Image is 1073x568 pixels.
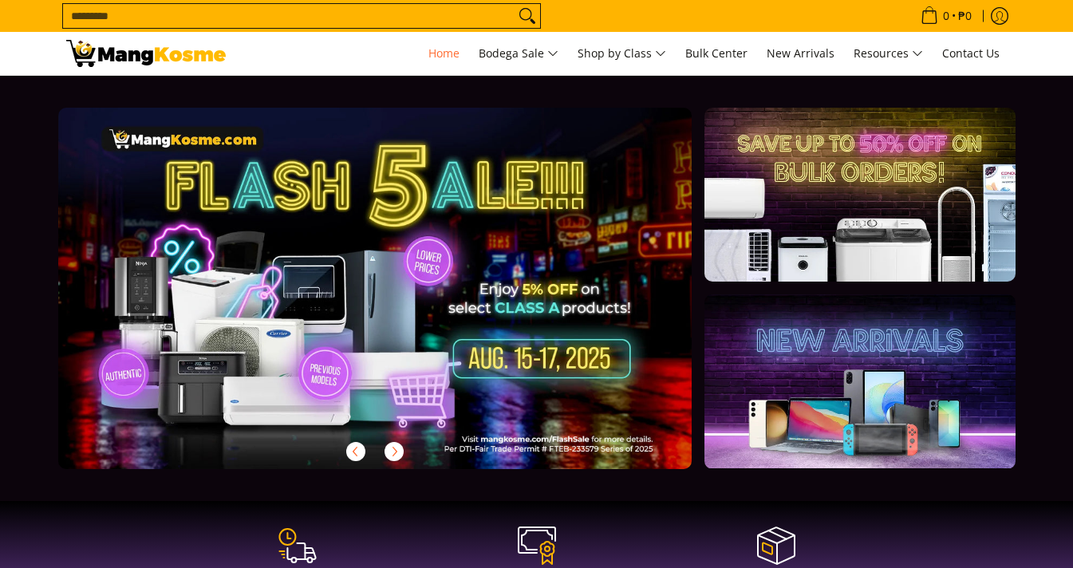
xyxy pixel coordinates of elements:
span: Resources [854,44,923,64]
span: 0 [941,10,952,22]
button: Next [377,434,412,469]
button: Previous [338,434,373,469]
span: Home [428,45,460,61]
a: Shop by Class [570,32,674,75]
a: Bulk Center [677,32,755,75]
span: ₱0 [956,10,974,22]
span: • [916,7,976,25]
a: New Arrivals [759,32,842,75]
button: Search [515,4,540,28]
span: New Arrivals [767,45,834,61]
a: Contact Us [934,32,1008,75]
a: Home [420,32,467,75]
span: Shop by Class [578,44,666,64]
nav: Main Menu [242,32,1008,75]
span: Contact Us [942,45,1000,61]
span: Bulk Center [685,45,748,61]
a: More [58,108,744,495]
a: Resources [846,32,931,75]
span: Bodega Sale [479,44,558,64]
a: Bodega Sale [471,32,566,75]
img: Mang Kosme: Your Home Appliances Warehouse Sale Partner! [66,40,226,67]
